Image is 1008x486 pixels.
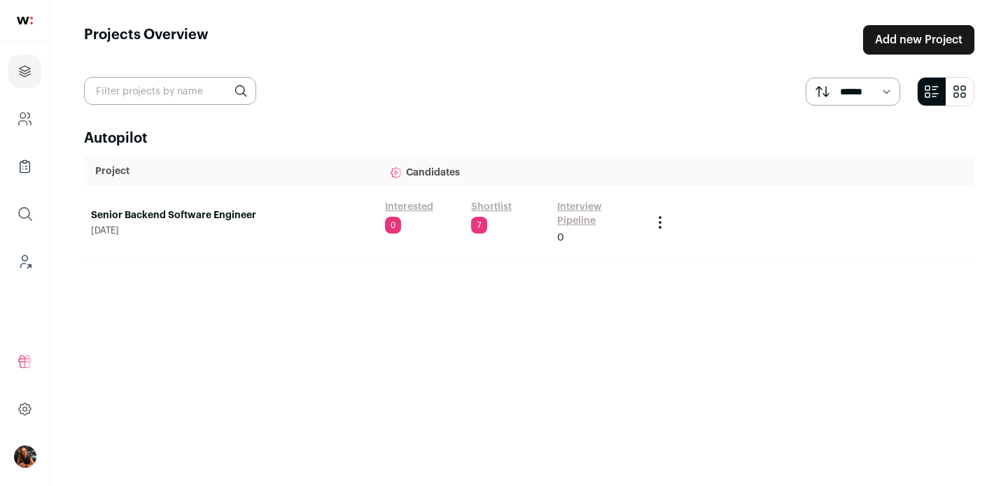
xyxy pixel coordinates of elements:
[91,225,371,236] span: [DATE]
[84,25,209,55] h1: Projects Overview
[8,55,41,88] a: Projects
[14,445,36,468] button: Open dropdown
[471,217,487,234] span: 7
[91,208,371,222] a: Senior Backend Software Engineer
[471,200,512,214] a: Shortlist
[863,25,974,55] a: Add new Project
[389,157,634,185] p: Candidates
[652,214,668,231] button: Project Actions
[95,164,367,178] p: Project
[557,231,564,245] span: 0
[8,102,41,136] a: Company and ATS Settings
[385,217,401,234] span: 0
[17,17,33,24] img: wellfound-shorthand-0d5821cbd27db2630d0214b213865d53afaa358527fdda9d0ea32b1df1b89c2c.svg
[14,445,36,468] img: 13968079-medium_jpg
[8,150,41,183] a: Company Lists
[84,129,974,148] h2: Autopilot
[84,77,256,105] input: Filter projects by name
[557,200,638,228] a: Interview Pipeline
[385,200,433,214] a: Interested
[8,245,41,278] a: Leads (Backoffice)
